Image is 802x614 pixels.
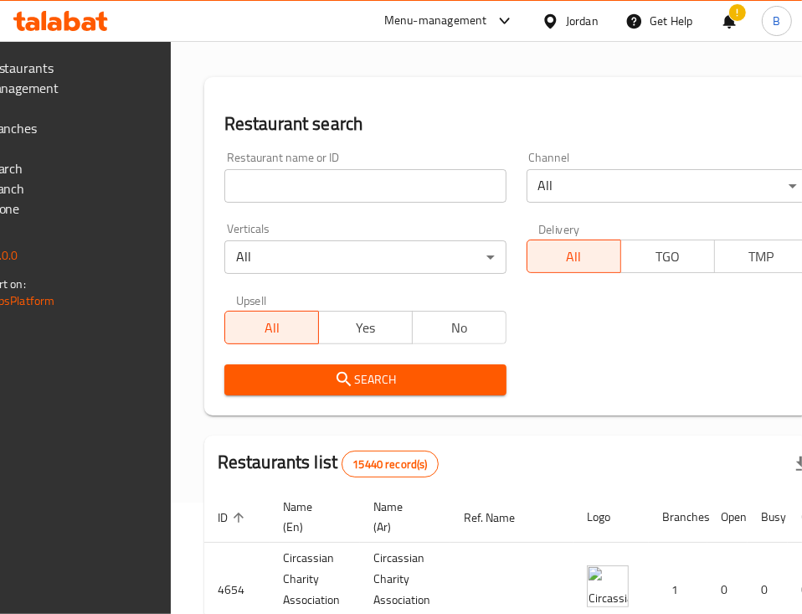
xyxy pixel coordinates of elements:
button: TGO [620,240,715,273]
span: ID [218,508,249,528]
span: TMP [722,245,802,269]
h2: Menu management [204,17,369,44]
div: Menu-management [384,11,487,31]
span: Search [238,369,493,390]
img: ​Circassian ​Charity ​Association​ (Samawer) [587,565,629,607]
span: Ref. Name [464,508,537,528]
div: Total records count [342,451,438,477]
th: Logo [573,492,649,543]
button: All [224,311,319,344]
span: All [232,316,312,340]
button: Search [224,364,506,395]
div: All [224,240,506,274]
label: Delivery [538,223,580,235]
th: Branches [649,492,707,543]
span: Yes [326,316,406,340]
span: 15440 record(s) [342,457,437,472]
span: No [419,316,500,340]
span: Name (En) [283,497,340,537]
span: B [773,12,780,30]
span: TGO [628,245,708,269]
th: Open [707,492,748,543]
label: Upsell [236,294,267,306]
button: All [527,240,621,273]
span: All [534,245,614,269]
input: Search for restaurant name or ID.. [224,169,506,203]
h2: Restaurants list [218,450,439,477]
th: Busy [748,492,788,543]
button: Yes [318,311,413,344]
span: Name (Ar) [373,497,430,537]
div: Jordan [566,12,599,30]
button: No [412,311,506,344]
